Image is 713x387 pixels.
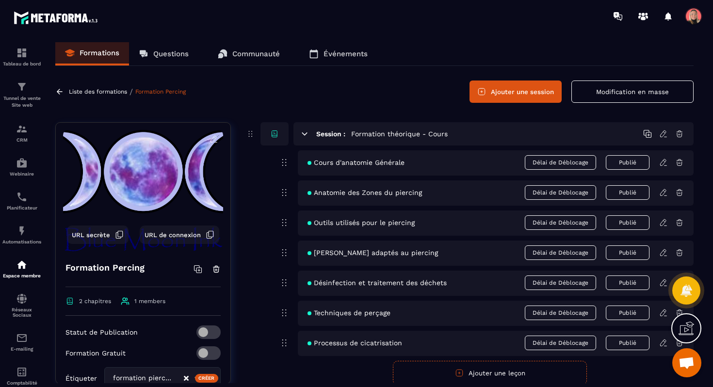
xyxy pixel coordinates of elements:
a: Communauté [208,42,290,65]
a: schedulerschedulerPlanificateur [2,184,41,218]
a: formationformationTunnel de vente Site web [2,74,41,116]
a: social-networksocial-networkRéseaux Sociaux [2,286,41,325]
p: Étiqueter [65,374,97,382]
p: CRM [2,137,41,143]
img: automations [16,259,28,271]
a: automationsautomationsWebinaire [2,150,41,184]
p: Webinaire [2,171,41,177]
span: Délai de Déblocage [525,336,596,350]
span: URL de connexion [145,231,201,239]
p: Réseaux Sociaux [2,307,41,318]
img: formation [16,123,28,135]
span: Processus de cicatrisation [308,339,402,347]
span: formation piercing [111,373,173,384]
button: Ajouter une session [470,81,562,103]
a: Formations [55,42,129,65]
img: formation [16,81,28,93]
button: URL de connexion [140,226,219,244]
a: automationsautomationsEspace membre [2,252,41,286]
img: automations [16,157,28,169]
span: Cours d'anatomie Générale [308,159,405,166]
div: Ouvrir le chat [672,348,701,377]
p: E-mailing [2,346,41,352]
h6: Session : [316,130,345,138]
a: Questions [129,42,198,65]
span: Délai de Déblocage [525,275,596,290]
span: Techniques de perçage [308,309,390,317]
span: Anatomie des Zones du piercing [308,189,422,196]
a: formationformationTableau de bord [2,40,41,74]
p: Automatisations [2,239,41,244]
span: Désinfection et traitement des déchets [308,279,447,287]
button: Publié [606,336,649,350]
p: Tableau de bord [2,61,41,66]
p: Formations [80,48,119,57]
p: Espace membre [2,273,41,278]
a: formationformationCRM [2,116,41,150]
p: Formation Gratuit [65,349,126,357]
img: social-network [16,293,28,305]
img: email [16,332,28,344]
span: 1 members [134,298,165,305]
p: Planificateur [2,205,41,210]
p: Événements [324,49,368,58]
button: Publié [606,306,649,320]
p: Comptabilité [2,380,41,386]
a: emailemailE-mailing [2,325,41,359]
a: Liste des formations [69,88,127,95]
button: Publié [606,215,649,230]
img: formation [16,47,28,59]
button: Modification en masse [571,81,694,103]
button: Publié [606,245,649,260]
img: accountant [16,366,28,378]
button: URL secrète [67,226,129,244]
a: Formation Percing [135,88,186,95]
img: logo [14,9,101,27]
h5: Formation théorique - Cours [351,129,448,139]
button: Clear Selected [184,375,189,382]
span: URL secrète [72,231,110,239]
img: automations [16,225,28,237]
span: Outils utilisés pour le piercing [308,219,415,226]
span: 2 chapitres [79,298,111,305]
span: Délai de Déblocage [525,155,596,170]
a: Événements [299,42,377,65]
div: Créer [195,374,219,383]
span: [PERSON_NAME] adaptés au piercing [308,249,438,257]
span: / [130,87,133,97]
p: Statut de Publication [65,328,138,336]
span: Délai de Déblocage [525,185,596,200]
p: Tunnel de vente Site web [2,95,41,109]
button: Publié [606,155,649,170]
a: automationsautomationsAutomatisations [2,218,41,252]
span: Délai de Déblocage [525,245,596,260]
button: Publié [606,275,649,290]
p: Communauté [232,49,280,58]
img: background [63,130,223,251]
span: Délai de Déblocage [525,215,596,230]
p: Questions [153,49,189,58]
input: Search for option [173,373,183,384]
button: Ajouter une leçon [393,361,587,385]
h4: Formation Percing [65,261,145,274]
button: Publié [606,185,649,200]
img: scheduler [16,191,28,203]
span: Délai de Déblocage [525,306,596,320]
